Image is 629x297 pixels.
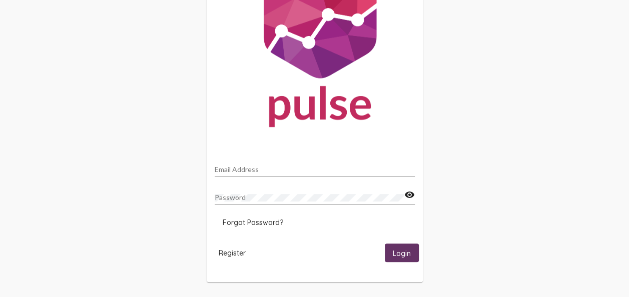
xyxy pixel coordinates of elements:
[223,218,283,227] span: Forgot Password?
[393,248,411,257] span: Login
[215,213,291,231] button: Forgot Password?
[211,243,254,262] button: Register
[404,189,415,201] mat-icon: visibility
[385,243,419,262] button: Login
[219,248,246,257] span: Register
